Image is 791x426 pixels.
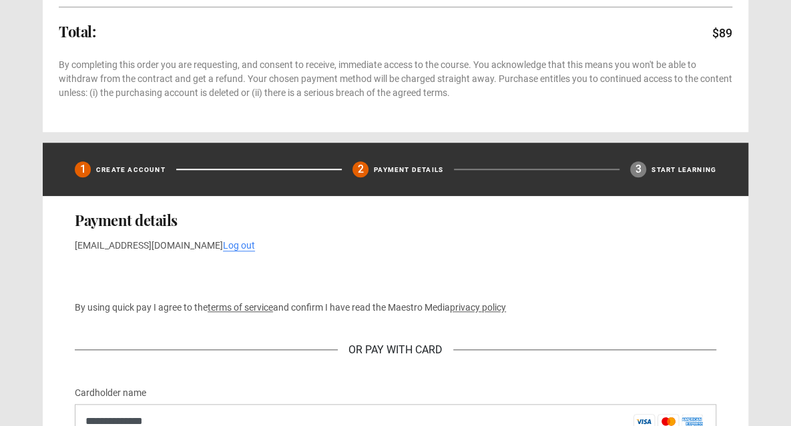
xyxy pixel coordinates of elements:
a: Log out [223,240,255,251]
div: 1 [75,161,91,177]
div: 2 [352,161,368,177]
p: By completing this order you are requesting, and consent to receive, immediate access to the cour... [59,58,732,100]
h2: Total: [59,23,95,39]
p: Create Account [96,165,166,175]
p: Payment details [374,165,443,175]
p: $89 [712,24,732,42]
p: Start learning [651,165,716,175]
label: Cardholder name [75,385,146,401]
a: terms of service [208,302,273,313]
div: 3 [630,161,646,177]
iframe: Secure payment button frame [75,263,716,290]
a: privacy policy [450,302,506,313]
p: [EMAIL_ADDRESS][DOMAIN_NAME] [75,239,716,253]
h2: Payment details [75,212,716,228]
div: Or Pay With Card [338,342,453,358]
p: By using quick pay I agree to the and confirm I have read the Maestro Media [75,301,716,315]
